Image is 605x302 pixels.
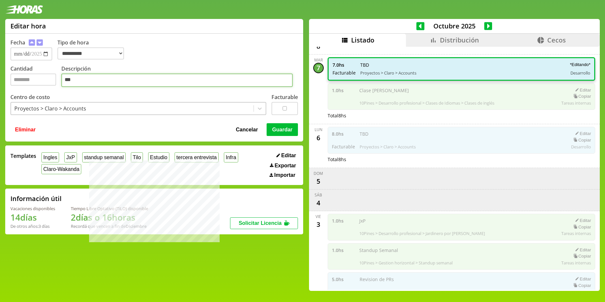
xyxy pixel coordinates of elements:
span: Cecos [547,36,566,44]
button: Cancelar [234,123,260,136]
div: 7 [313,63,324,73]
label: Tipo de hora [57,39,129,60]
button: JxP [64,152,77,162]
button: Eliminar [13,123,38,136]
div: Tiempo Libre Optativo (TiLO) disponible [71,206,148,211]
div: 4 [313,198,324,208]
div: Total 8 hs [328,112,596,119]
div: 5 [313,176,324,187]
span: Distribución [440,36,479,44]
h1: 14 días [10,211,55,223]
div: Proyectos > Claro > Accounts [14,105,86,112]
span: Solicitar Licencia [239,220,282,226]
div: Vacaciones disponibles [10,206,55,211]
button: Editar [274,152,298,159]
div: mar [314,57,323,63]
label: Fecha [10,39,25,46]
div: sáb [315,192,322,198]
label: Facturable [271,93,298,101]
div: scrollable content [309,47,600,290]
div: 3 [313,219,324,230]
button: Ingles [41,152,59,162]
div: Total 8 hs [328,156,596,162]
button: tercera entrevista [175,152,219,162]
h1: Editar hora [10,22,46,30]
button: Tilo [131,152,143,162]
b: Diciembre [126,223,147,229]
h1: 2 días o 16 horas [71,211,148,223]
div: dom [314,171,323,176]
input: Cantidad [10,74,56,86]
button: Exportar [268,162,298,169]
select: Tipo de hora [57,47,124,59]
button: Solicitar Licencia [230,217,298,229]
textarea: Descripción [61,74,293,87]
div: lun [315,127,322,132]
span: Octubre 2025 [425,22,484,30]
button: Estudio [148,152,169,162]
button: Guardar [267,123,298,136]
h2: Información útil [10,194,62,203]
button: Infra [224,152,238,162]
span: Listado [351,36,374,44]
span: Importar [274,172,295,178]
img: logotipo [5,5,43,14]
label: Cantidad [10,65,61,89]
div: 6 [313,132,324,143]
div: vie [316,214,321,219]
span: Templates [10,152,36,159]
span: Editar [281,153,296,159]
span: Exportar [274,163,296,169]
label: Descripción [61,65,298,89]
div: Recordá que vencen a fin de [71,223,148,229]
label: Centro de costo [10,93,50,101]
div: De otros años: 3 días [10,223,55,229]
button: standup semanal [82,152,126,162]
button: Claro-Wakanda [41,164,81,174]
